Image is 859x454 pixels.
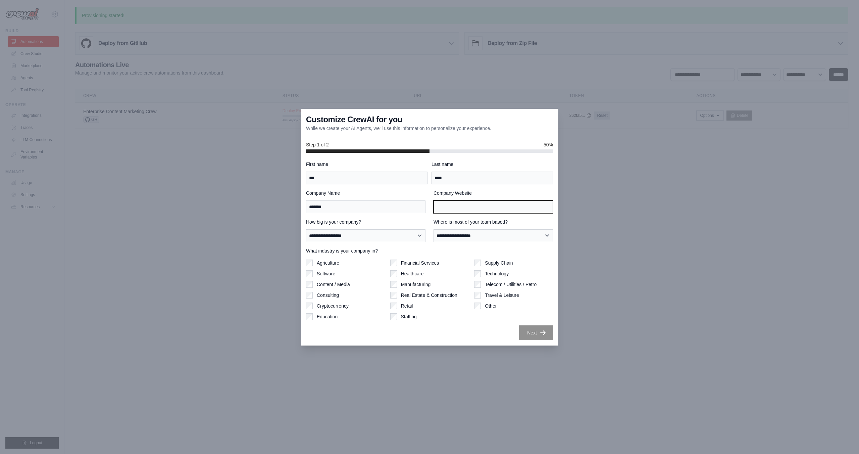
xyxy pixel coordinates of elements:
label: How big is your company? [306,219,425,225]
label: Last name [432,161,553,168]
span: 50% [544,141,553,148]
label: Retail [401,303,413,309]
label: What industry is your company in? [306,247,553,254]
label: Content / Media [317,281,350,288]
label: First name [306,161,427,168]
h3: Customize CrewAI for you [306,114,402,125]
label: Healthcare [401,270,424,277]
label: Cryptocurrency [317,303,349,309]
label: Education [317,313,338,320]
label: Telecom / Utilities / Petro [485,281,537,288]
label: Where is most of your team based? [434,219,553,225]
label: Other [485,303,497,309]
label: Manufacturing [401,281,431,288]
label: Company Name [306,190,425,196]
span: Step 1 of 2 [306,141,329,148]
label: Staffing [401,313,417,320]
label: Real Estate & Construction [401,292,457,299]
label: Technology [485,270,509,277]
label: Agriculture [317,260,339,266]
label: Company Website [434,190,553,196]
label: Consulting [317,292,339,299]
label: Travel & Leisure [485,292,519,299]
button: Next [519,325,553,340]
label: Financial Services [401,260,439,266]
label: Software [317,270,335,277]
label: Supply Chain [485,260,513,266]
p: While we create your AI Agents, we'll use this information to personalize your experience. [306,125,491,132]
